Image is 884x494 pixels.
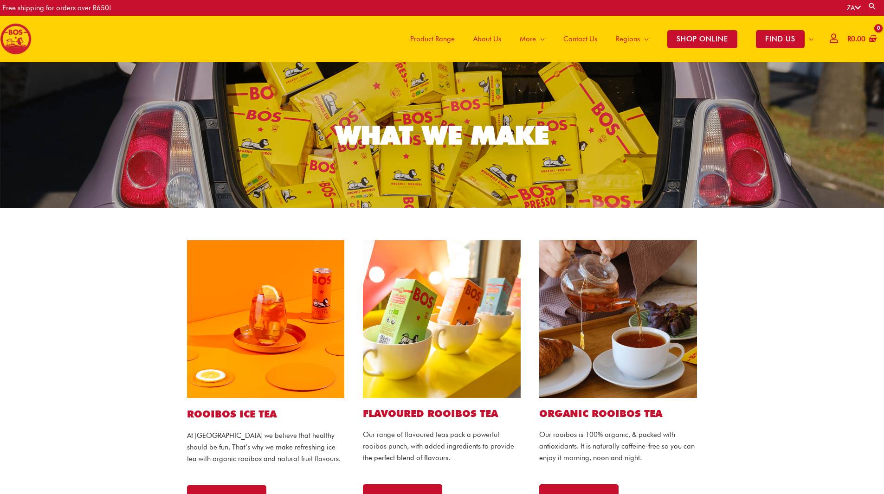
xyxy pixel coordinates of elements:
a: More [510,16,554,62]
a: SHOP ONLINE [658,16,747,62]
p: Our rooibos is 100% organic, & packed with antioxidants. It is naturally caffeine-free so you can... [539,429,697,463]
span: Product Range [410,25,455,53]
a: Regions [607,16,658,62]
span: R [847,35,851,43]
span: More [520,25,536,53]
span: About Us [473,25,501,53]
a: ZA [847,4,861,12]
p: At [GEOGRAPHIC_DATA] we believe that healthy should be fun. That’s why we make refreshing ice tea... [187,430,345,464]
bdi: 0.00 [847,35,865,43]
div: WHAT WE MAKE [336,122,549,148]
span: Regions [616,25,640,53]
img: bos tea bags website1 [539,240,697,398]
span: Contact Us [563,25,597,53]
p: Our range of flavoured teas pack a powerful rooibos punch, with added ingredients to provide the ... [363,429,521,463]
h2: Flavoured ROOIBOS TEA [363,407,521,420]
a: About Us [464,16,510,62]
a: View Shopping Cart, empty [845,29,877,50]
span: SHOP ONLINE [667,30,737,48]
a: Contact Us [554,16,607,62]
h1: ROOIBOS ICE TEA [187,407,345,421]
nav: Site Navigation [394,16,823,62]
h2: Organic ROOIBOS TEA [539,407,697,420]
span: FIND US [756,30,805,48]
a: Search button [868,2,877,11]
a: Product Range [401,16,464,62]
